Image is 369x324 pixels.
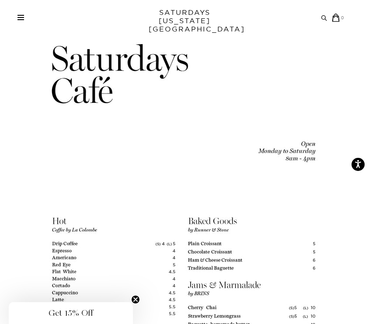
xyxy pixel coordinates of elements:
button: Close teaser [131,295,140,304]
a: 0 [332,14,345,22]
span: Get 15% Off [49,308,93,318]
a: SATURDAYS[US_STATE][GEOGRAPHIC_DATA] [149,8,221,33]
small: 0 [341,15,345,20]
div: Get 15% OffClose teaser [9,302,133,324]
